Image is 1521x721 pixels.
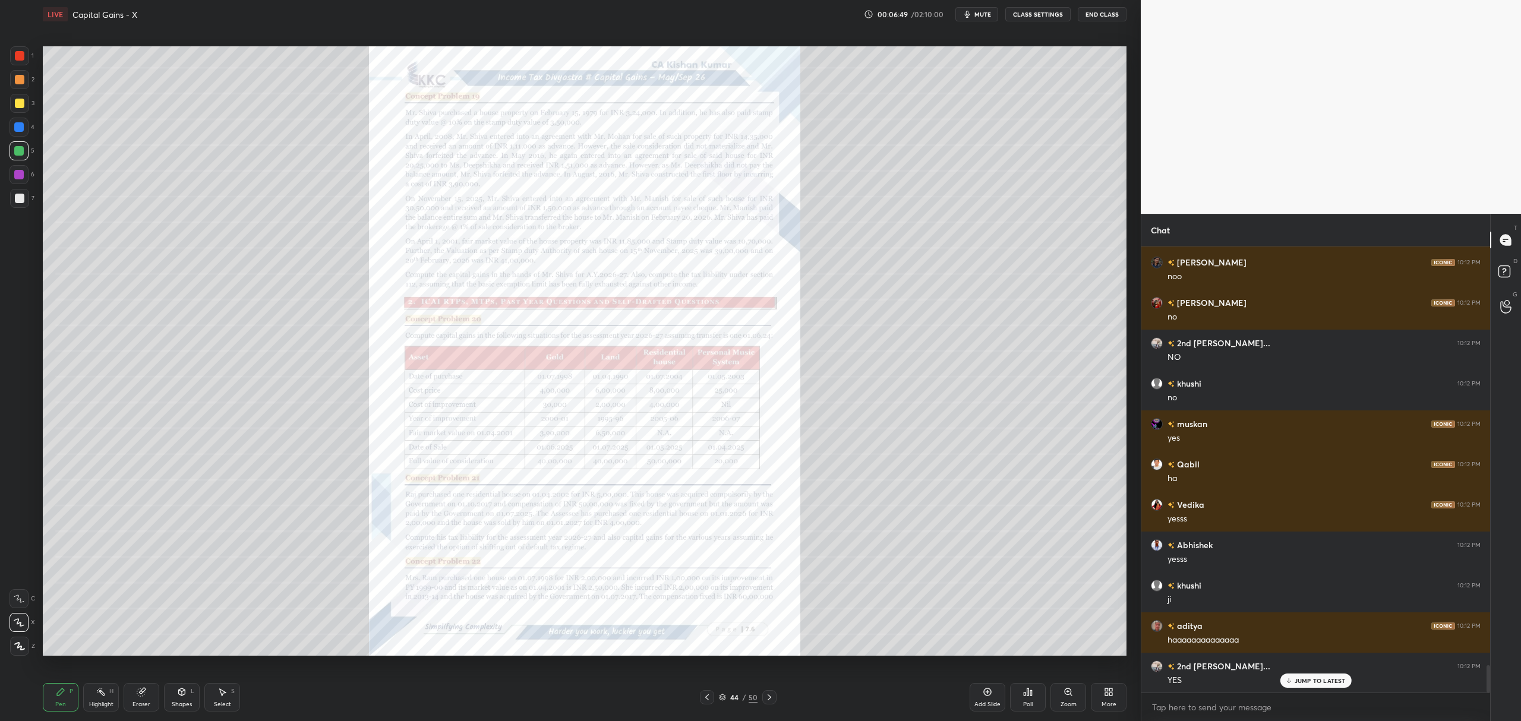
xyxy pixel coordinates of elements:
div: LIVE [43,7,68,21]
div: ha [1167,473,1481,485]
img: iconic-dark.1390631f.png [1431,259,1455,266]
h6: khushi [1175,377,1201,390]
div: 10:12 PM [1457,501,1481,508]
img: no-rating-badge.077c3623.svg [1167,623,1175,630]
img: ae5bc62a2f5849008747730a7edc51e8.jpg [1151,660,1163,672]
img: e38ab81fadd44d958d0b9871958952d3.jpg [1151,620,1163,632]
div: / [743,694,746,701]
div: Add Slide [974,701,1001,707]
div: P [70,688,73,694]
img: da6b2f8aca71494ca36459ed5f6f1149.jpg [1151,458,1163,470]
img: no-rating-badge.077c3623.svg [1167,300,1175,306]
p: G [1513,290,1517,299]
img: no-rating-badge.077c3623.svg [1167,502,1175,508]
div: 10:12 PM [1457,380,1481,387]
div: 10:12 PM [1457,622,1481,630]
p: Chat [1141,214,1179,246]
div: X [10,613,35,632]
div: 10:12 PM [1457,420,1481,428]
img: 8430983dc3024bc59926ac31699ae35f.jpg [1151,418,1163,430]
h6: [PERSON_NAME] [1175,296,1247,309]
button: End Class [1078,7,1126,21]
div: S [231,688,235,694]
div: 7 [10,189,34,208]
div: 1 [10,46,34,65]
h4: Capital Gains - X [72,9,137,20]
div: 44 [728,694,740,701]
img: ec93d5474f134368bf2787a1e6278c6e.jpg [1151,297,1163,309]
h6: Qabil [1175,458,1200,470]
div: noo [1167,271,1481,283]
div: 4 [10,118,34,137]
p: D [1513,257,1517,265]
span: mute [974,10,991,18]
div: 10:12 PM [1457,582,1481,589]
h6: [PERSON_NAME] [1175,256,1247,268]
div: C [10,589,35,608]
div: 3 [10,94,34,113]
h6: Vedika [1175,498,1204,511]
div: Shapes [172,701,192,707]
div: H [109,688,113,694]
img: a358d6efd4b64471b9a414a6fa5ab202.jpg [1151,257,1163,268]
h6: khushi [1175,579,1201,592]
img: 6f68f2a55eb8455e922a5563743efcb3.jpg [1151,539,1163,551]
div: Poll [1023,701,1033,707]
div: Select [214,701,231,707]
div: 10:12 PM [1457,461,1481,468]
button: CLASS SETTINGS [1005,7,1071,21]
img: no-rating-badge.077c3623.svg [1167,583,1175,589]
img: no-rating-badge.077c3623.svg [1167,340,1175,347]
img: default.png [1151,378,1163,390]
img: no-rating-badge.077c3623.svg [1167,381,1175,387]
div: 10:12 PM [1457,299,1481,306]
p: T [1514,223,1517,232]
div: no [1167,392,1481,404]
img: ae5bc62a2f5849008747730a7edc51e8.jpg [1151,337,1163,349]
div: no [1167,311,1481,323]
div: Highlight [89,701,113,707]
div: yesss [1167,554,1481,565]
div: More [1102,701,1116,707]
div: 6 [10,165,34,184]
div: YES [1167,675,1481,687]
div: Zoom [1061,701,1077,707]
img: default.png [1151,580,1163,592]
div: haaaaaaaaaaaaaa [1167,634,1481,646]
img: no-rating-badge.077c3623.svg [1167,421,1175,428]
h6: muskan [1175,418,1207,430]
div: yesss [1167,513,1481,525]
img: iconic-dark.1390631f.png [1431,461,1455,468]
img: no-rating-badge.077c3623.svg [1167,542,1175,549]
img: iconic-dark.1390631f.png [1431,420,1455,428]
button: mute [955,7,998,21]
div: L [191,688,194,694]
div: NO [1167,352,1481,363]
div: yes [1167,432,1481,444]
div: Pen [55,701,66,707]
h6: 2nd [PERSON_NAME]... [1175,660,1270,672]
h6: aditya [1175,619,1203,632]
div: 10:12 PM [1457,259,1481,266]
div: 10:12 PM [1457,663,1481,670]
div: Eraser [132,701,150,707]
div: 5 [10,141,34,160]
img: no-rating-badge.077c3623.svg [1167,663,1175,670]
img: iconic-dark.1390631f.png [1431,501,1455,508]
img: 112f402934294defb9007ea76cabc585.jpg [1151,499,1163,511]
h6: Abhishek [1175,539,1213,551]
img: iconic-dark.1390631f.png [1431,622,1455,630]
div: 10:12 PM [1457,542,1481,549]
div: 50 [749,692,758,703]
img: no-rating-badge.077c3623.svg [1167,260,1175,266]
div: Z [10,637,35,656]
img: iconic-dark.1390631f.png [1431,299,1455,306]
img: no-rating-badge.077c3623.svg [1167,461,1175,468]
div: 10:12 PM [1457,340,1481,347]
p: JUMP TO LATEST [1295,677,1346,684]
div: grid [1141,246,1490,692]
div: ji [1167,594,1481,606]
h6: 2nd [PERSON_NAME]... [1175,337,1270,349]
div: 2 [10,70,34,89]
